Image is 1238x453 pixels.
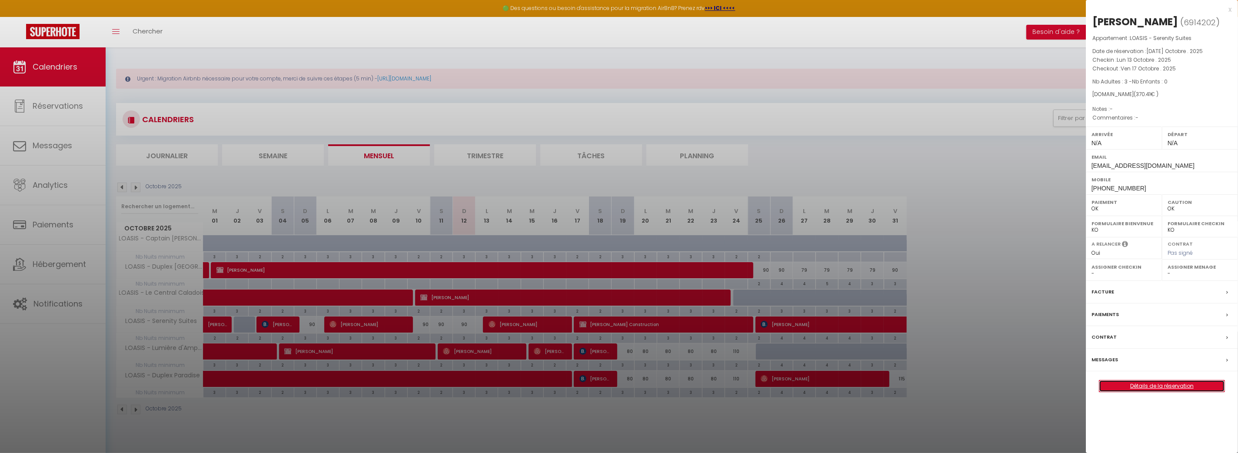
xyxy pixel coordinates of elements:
[1168,219,1232,228] label: Formulaire Checkin
[1134,90,1158,98] span: ( € )
[1168,263,1232,271] label: Assigner Menage
[1168,249,1193,256] span: Pas signé
[1092,333,1117,342] label: Contrat
[1092,47,1231,56] p: Date de réservation :
[1092,15,1178,29] div: [PERSON_NAME]
[1092,153,1232,161] label: Email
[1092,263,1156,271] label: Assigner Checkin
[1092,355,1118,364] label: Messages
[1136,90,1151,98] span: 370.41
[1092,34,1231,43] p: Appartement :
[1168,140,1178,147] span: N/A
[1184,17,1216,28] span: 6914202
[1168,130,1232,139] label: Départ
[1168,198,1232,207] label: Caution
[1092,56,1231,64] p: Checkin :
[1092,130,1156,139] label: Arrivée
[1117,56,1171,63] span: Lun 13 Octobre . 2025
[1099,380,1225,392] a: Détails de la réservation
[1092,175,1232,184] label: Mobile
[1086,4,1231,15] div: x
[1092,105,1231,113] p: Notes :
[1092,198,1156,207] label: Paiement
[1121,65,1176,72] span: Ven 17 Octobre . 2025
[1132,78,1168,85] span: Nb Enfants : 0
[1092,78,1168,85] span: Nb Adultes : 3 -
[1122,240,1128,250] i: Sélectionner OUI si vous souhaiter envoyer les séquences de messages post-checkout
[1092,287,1114,296] label: Facture
[1180,16,1220,28] span: ( )
[1092,185,1146,192] span: [PHONE_NUMBER]
[1146,47,1203,55] span: [DATE] Octobre . 2025
[1092,162,1195,169] span: [EMAIL_ADDRESS][DOMAIN_NAME]
[1092,64,1231,73] p: Checkout :
[1168,240,1193,246] label: Contrat
[1110,105,1113,113] span: -
[1092,90,1231,99] div: [DOMAIN_NAME]
[1092,219,1156,228] label: Formulaire Bienvenue
[1092,113,1231,122] p: Commentaires :
[1092,140,1102,147] span: N/A
[1092,240,1121,248] label: A relancer
[1130,34,1191,42] span: LOASIS - Serenity Suites
[1092,310,1119,319] label: Paiements
[1135,114,1138,121] span: -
